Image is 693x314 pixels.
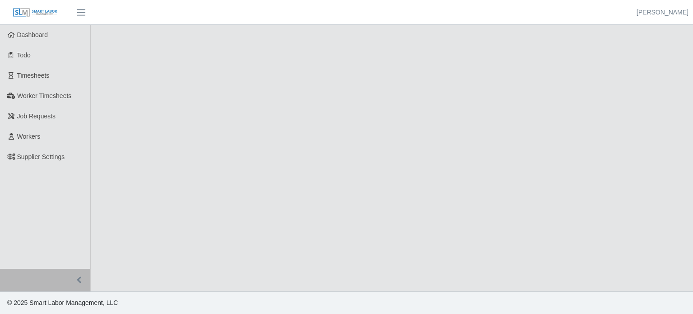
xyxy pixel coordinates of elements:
span: Todo [17,52,31,59]
span: © 2025 Smart Labor Management, LLC [7,299,118,306]
span: Workers [17,133,41,140]
span: Supplier Settings [17,153,65,160]
span: Job Requests [17,112,56,120]
img: SLM Logo [13,8,58,18]
span: Worker Timesheets [17,92,71,99]
span: Timesheets [17,72,50,79]
a: [PERSON_NAME] [637,8,688,17]
span: Dashboard [17,31,48,38]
